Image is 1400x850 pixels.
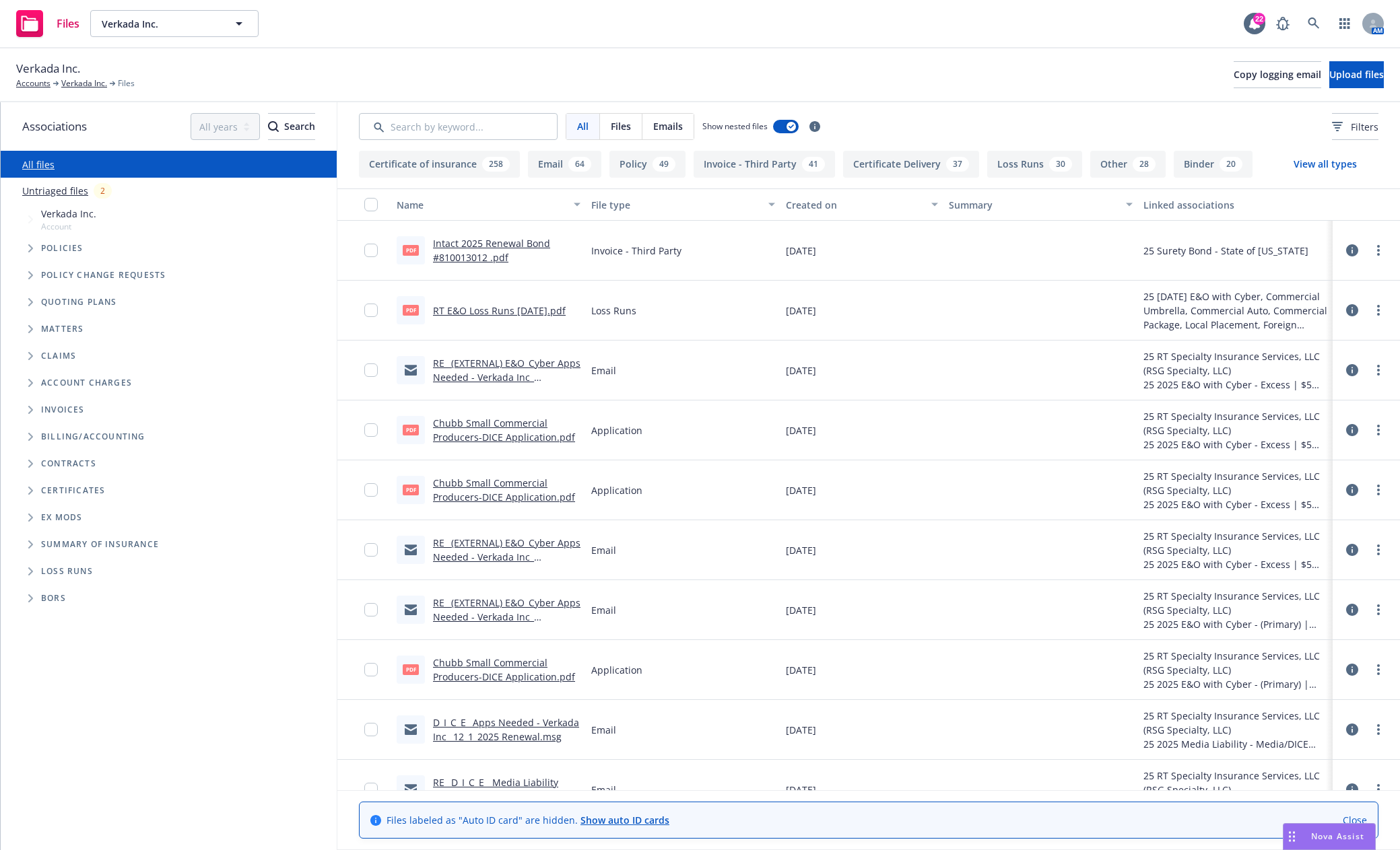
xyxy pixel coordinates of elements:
span: Quoting plans [41,298,117,306]
div: 25 2025 Media Liability - Media/DICE $350K [1143,737,1327,751]
span: Email [591,723,616,737]
button: Policy [609,151,686,178]
a: RE_ (EXTERNAL) E&O_Cyber Apps Needed - Verkada Inc_ 12_1_2025 Renewal.msg [433,536,580,577]
div: 41 [802,157,825,172]
span: [DATE] [786,304,816,318]
svg: Search [268,121,279,132]
button: Upload files [1329,61,1384,88]
div: 25 2025 E&O with Cyber - (Primary) | Primary $5M [1143,677,1327,691]
span: Verkada Inc. [102,17,218,31]
span: Application [591,663,642,677]
button: Name [391,188,586,221]
span: pdf [403,425,419,435]
div: 25 RT Specialty Insurance Services, LLC (RSG Specialty, LLC) [1143,589,1327,617]
span: Files [611,119,631,133]
input: Toggle Row Selected [364,483,378,497]
div: 25 2025 E&O with Cyber - Excess | $5M xs $10M [1143,557,1327,571]
input: Toggle Row Selected [364,304,378,317]
div: 37 [946,157,969,172]
div: Tree Example [1,204,337,423]
span: Loss Runs [591,304,636,318]
button: Certificate Delivery [843,151,979,178]
span: Contracts [41,460,96,468]
div: 25 RT Specialty Insurance Services, LLC (RSG Specialty, LLC) [1143,649,1327,677]
button: Nova Assist [1283,823,1376,850]
button: Loss Runs [987,151,1082,178]
div: 25 2025 E&O with Cyber - Excess | $5M xs $5M [1143,378,1327,392]
span: Files labeled as "Auto ID card" are hidden. [387,813,669,827]
div: File type [591,198,760,212]
div: 25 RT Specialty Insurance Services, LLC (RSG Specialty, LLC) [1143,709,1327,737]
span: [DATE] [786,663,816,677]
span: Upload files [1329,68,1384,81]
div: 258 [482,157,510,172]
div: 30 [1049,157,1072,172]
span: BORs [41,594,66,602]
a: Chubb Small Commercial Producers-DICE Application.pdf [433,417,575,444]
div: Drag to move [1284,824,1300,849]
span: Files [57,18,79,29]
a: Intact 2025 Renewal Bond #810013012 .pdf [433,237,550,264]
div: 25 2025 E&O with Cyber - Excess | $5M xs $10M [1143,497,1327,511]
span: Files [118,77,135,90]
input: Toggle Row Selected [364,603,378,616]
a: RT E&O Loss Runs [DATE].pdf [433,304,566,317]
a: Verkada Inc. [61,77,107,90]
span: Loss Runs [41,567,93,575]
div: 2 [94,183,112,199]
div: 28 [1133,157,1156,172]
span: [DATE] [786,603,816,617]
span: Verkada Inc. [16,60,80,77]
a: Search [1300,10,1327,37]
span: [DATE] [786,723,816,737]
input: Toggle Row Selected [364,663,378,676]
button: Verkada Inc. [90,10,259,37]
span: Account charges [41,379,132,387]
a: Files [11,5,85,42]
div: 25 RT Specialty Insurance Services, LLC (RSG Specialty, LLC) [1143,349,1327,378]
span: Associations [22,118,87,135]
span: Invoices [41,406,85,414]
button: Other [1090,151,1166,178]
input: Toggle Row Selected [364,244,378,257]
div: 20 [1220,157,1242,172]
span: Application [591,423,642,437]
span: Policy change requests [41,271,166,279]
span: [DATE] [786,423,816,437]
div: Name [397,198,566,212]
span: Copy logging email [1234,68,1321,81]
span: Filters [1332,120,1378,134]
div: 64 [568,157,591,172]
button: Email [528,151,601,178]
div: 25 2025 E&O with Cyber - (Primary) | Primary $5M [1143,617,1327,631]
span: Email [591,783,616,797]
a: RE_ D_I_C_E__Media Liability Apps Needed - Verkada Inc_ 12_1_2025 Renewal.msg [433,776,560,817]
span: Show nested files [702,120,768,132]
span: Email [591,543,616,557]
a: more [1370,602,1387,618]
a: RE_ (EXTERNAL) E&O_Cyber Apps Needed - Verkada Inc_ 12_1_2025 Renewal.msg [433,596,580,637]
div: 25 RT Specialty Insurance Services, LLC (RSG Specialty, LLC) [1143,409,1327,437]
a: Switch app [1331,10,1358,37]
div: Created on [786,198,923,212]
a: more [1370,482,1387,498]
span: Claims [41,352,76,360]
div: 25 RT Specialty Insurance Services, LLC (RSG Specialty, LLC) [1143,769,1327,797]
span: Email [591,603,616,617]
div: Summary [949,198,1118,212]
input: Toggle Row Selected [364,543,378,557]
button: File type [586,188,780,221]
a: Close [1343,813,1367,827]
span: Application [591,483,642,497]
span: Matters [41,325,84,333]
div: Linked associations [1143,198,1327,212]
input: Toggle Row Selected [364,783,378,796]
span: Verkada Inc. [41,207,96,221]
div: 25 RT Specialty Insurance Services, LLC (RSG Specialty, LLC) [1143,469,1327,497]
a: D_I_C_E_ Apps Needed - Verkada Inc_ 12_1_2025 Renewal.msg [433,716,579,743]
span: pdf [403,245,419,255]
a: RE_ (EXTERNAL) E&O_Cyber Apps Needed - Verkada Inc_ 12_1_2025 Renewal.msg [433,357,580,398]
div: 25 2025 E&O with Cyber - Excess | $5M xs $5M [1143,437,1327,452]
div: 25 RT Specialty Insurance Services, LLC (RSG Specialty, LLC) [1143,529,1327,557]
span: [DATE] [786,244,816,258]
